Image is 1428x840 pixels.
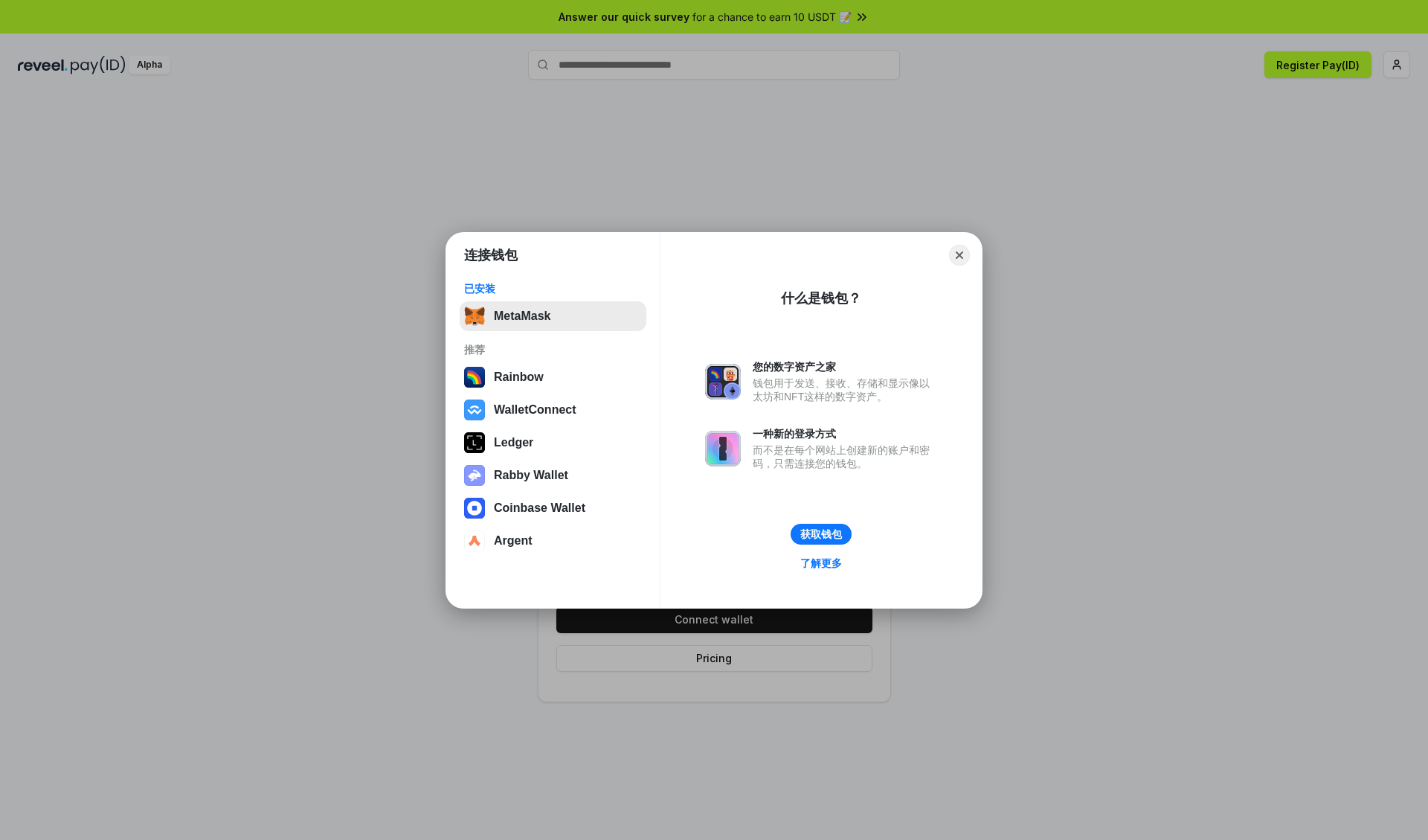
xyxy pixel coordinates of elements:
[494,469,568,482] div: Rabby Wallet
[494,501,585,515] div: Coinbase Wallet
[753,360,937,373] div: 您的数字资产之家
[791,524,852,545] button: 获取钱包
[781,289,861,307] div: 什么是钱包？
[753,376,937,403] div: 钱包用于发送、接收、存储和显示像以太坊和NFT这样的数字资产。
[460,395,646,425] button: WalletConnect
[464,400,485,420] img: svg+xml,%3Csvg%20width%3D%2228%22%20height%3D%2228%22%20viewBox%3D%220%200%2028%2028%22%20fill%3D...
[460,428,646,458] button: Ledger
[494,371,544,384] div: Rainbow
[791,554,851,573] a: 了解更多
[464,282,642,295] div: 已安装
[949,245,970,266] button: Close
[460,526,646,556] button: Argent
[494,436,533,449] div: Ledger
[753,427,937,440] div: 一种新的登录方式
[464,465,485,486] img: svg+xml,%3Csvg%20xmlns%3D%22http%3A%2F%2Fwww.w3.org%2F2000%2Fsvg%22%20fill%3D%22none%22%20viewBox...
[464,246,518,264] h1: 连接钱包
[460,493,646,523] button: Coinbase Wallet
[705,364,741,400] img: svg+xml,%3Csvg%20xmlns%3D%22http%3A%2F%2Fwww.w3.org%2F2000%2Fsvg%22%20fill%3D%22none%22%20viewBox...
[460,461,646,490] button: Rabby Wallet
[494,310,550,323] div: MetaMask
[460,301,646,331] button: MetaMask
[464,432,485,453] img: svg+xml,%3Csvg%20xmlns%3D%22http%3A%2F%2Fwww.w3.org%2F2000%2Fsvg%22%20width%3D%2228%22%20height%3...
[800,557,842,570] div: 了解更多
[494,403,576,417] div: WalletConnect
[800,528,842,541] div: 获取钱包
[494,534,533,548] div: Argent
[460,362,646,392] button: Rainbow
[753,443,937,470] div: 而不是在每个网站上创建新的账户和密码，只需连接您的钱包。
[464,530,485,551] img: svg+xml,%3Csvg%20width%3D%2228%22%20height%3D%2228%22%20viewBox%3D%220%200%2028%2028%22%20fill%3D...
[464,498,485,519] img: svg+xml,%3Csvg%20width%3D%2228%22%20height%3D%2228%22%20viewBox%3D%220%200%2028%2028%22%20fill%3D...
[705,431,741,467] img: svg+xml,%3Csvg%20xmlns%3D%22http%3A%2F%2Fwww.w3.org%2F2000%2Fsvg%22%20fill%3D%22none%22%20viewBox...
[464,306,485,327] img: svg+xml,%3Csvg%20fill%3D%22none%22%20height%3D%2233%22%20viewBox%3D%220%200%2035%2033%22%20width%...
[464,367,485,388] img: svg+xml,%3Csvg%20width%3D%22120%22%20height%3D%22120%22%20viewBox%3D%220%200%20120%20120%22%20fil...
[464,343,642,356] div: 推荐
